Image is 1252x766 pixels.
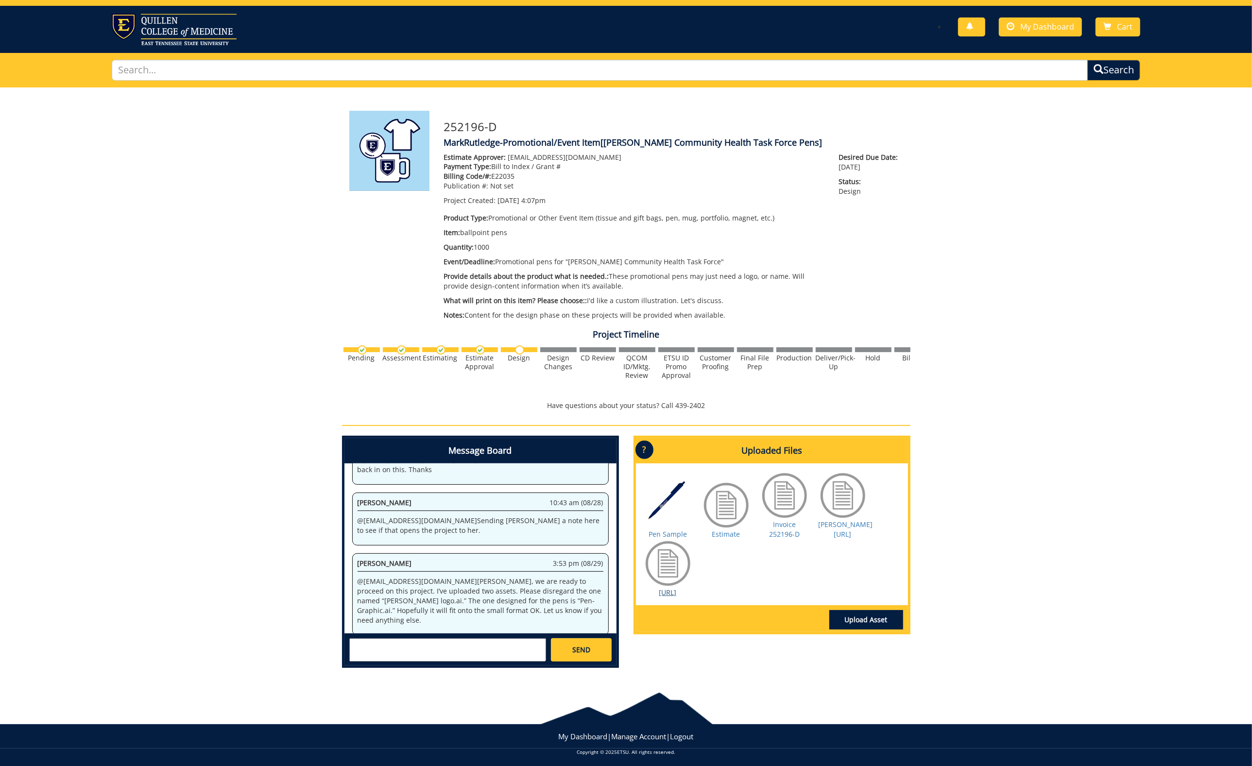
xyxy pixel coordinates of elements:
[515,345,524,355] img: no
[349,638,546,662] textarea: messageToSend
[444,272,609,281] span: Provide details about the product what is needed.:
[444,310,465,320] span: Notes:
[619,354,655,380] div: QCOM ID/Mktg. Review
[737,354,773,371] div: Final File Prep
[444,171,492,181] span: Billing Code/#:
[580,354,616,362] div: CD Review
[572,645,590,655] span: SEND
[769,520,800,539] a: Invoice 252196-D
[1096,17,1140,36] a: Cart
[776,354,813,362] div: Production
[358,516,603,535] p: @ [EMAIL_ADDRESS][DOMAIN_NAME] Sending [PERSON_NAME] a note here to see if that opens the project...
[444,138,903,148] h4: MarkRutledge-Promotional/Event Item
[659,588,677,597] a: [URL]
[444,242,474,252] span: Quantity:
[698,354,734,371] div: Customer Proofing
[444,213,824,223] p: Promotional or Other Event Item (tissue and gift bags, pen, mug, portfolio, magnet, etc.)
[358,498,412,507] span: [PERSON_NAME]
[397,345,406,355] img: checkmark
[358,455,603,475] p: @ [EMAIL_ADDRESS][DOMAIN_NAME] Good afternoon! I wanted to check back in on this. Thanks
[444,242,824,252] p: 1000
[444,228,461,237] span: Item:
[358,577,603,625] p: @ [EMAIL_ADDRESS][DOMAIN_NAME] [PERSON_NAME], we are ready to proceed on this project. I’ve uploa...
[444,162,824,171] p: Bill to Index / Grant #
[444,257,496,266] span: Event/Deadline:
[444,257,824,267] p: Promotional pens for “[PERSON_NAME] Community Health Task Force"
[444,120,903,133] h3: 252196-D
[342,330,910,340] h4: Project Timeline
[839,177,903,196] p: Design
[658,354,695,380] div: ETSU ID Promo Approval
[112,60,1088,81] input: Search...
[444,272,824,291] p: These promotional pens may just need a logo, or name. Will provide design-content information whe...
[444,181,489,190] span: Publication #:
[344,438,617,463] h4: Message Board
[839,153,903,162] span: Desired Due Date:
[383,354,419,362] div: Assessment
[636,438,908,463] h4: Uploaded Files
[551,638,611,662] a: SEND
[635,441,653,459] p: ?
[601,136,823,148] span: [[PERSON_NAME] Community Health Task Force Pens]
[444,196,496,205] span: Project Created:
[358,345,367,355] img: checkmark
[422,354,459,362] div: Estimating
[1117,21,1132,32] span: Cart
[444,153,506,162] span: Estimate Approver:
[553,559,603,568] span: 3:53 pm (08/29)
[444,153,824,162] p: [EMAIL_ADDRESS][DOMAIN_NAME]
[476,345,485,355] img: checkmark
[1087,60,1140,81] button: Search
[444,296,587,305] span: What will print on this item? Please choose::
[839,153,903,172] p: [DATE]
[444,213,489,222] span: Product Type:
[444,162,492,171] span: Payment Type:
[498,196,546,205] span: [DATE] 4:07pm
[559,732,608,741] a: My Dashboard
[342,401,910,410] p: Have questions about your status? Call 439-2402
[839,177,903,187] span: Status:
[343,354,380,362] div: Pending
[491,181,514,190] span: Not set
[112,14,237,45] img: ETSU logo
[999,17,1082,36] a: My Dashboard
[540,354,577,371] div: Design Changes
[819,520,873,539] a: [PERSON_NAME] [URL]
[649,529,687,539] a: Pen Sample
[444,228,824,238] p: ballpoint pens
[829,610,903,630] a: Upload Asset
[816,354,852,371] div: Deliver/Pick-Up
[894,354,931,362] div: Billing
[617,749,629,755] a: ETSU
[612,732,667,741] a: Manage Account
[712,529,740,539] a: Estimate
[444,310,824,320] p: Content for the design phase on these projects will be provided when available.
[501,354,537,362] div: Design
[550,498,603,508] span: 10:43 am (08/28)
[1020,21,1074,32] span: My Dashboard
[358,559,412,568] span: [PERSON_NAME]
[462,354,498,371] div: Estimate Approval
[444,171,824,181] p: E22035
[670,732,694,741] a: Logout
[349,111,429,191] img: Product featured image
[444,296,824,306] p: I'd like a custom illustration. Let's discuss.
[436,345,446,355] img: checkmark
[855,354,892,362] div: Hold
